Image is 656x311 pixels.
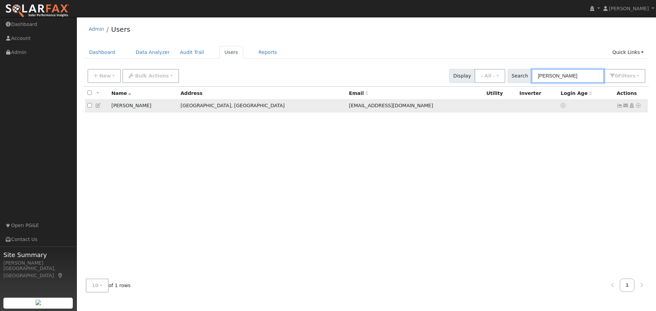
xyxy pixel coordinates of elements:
span: Search [508,69,532,83]
a: Data Analyzer [131,46,175,59]
a: Other actions [635,102,641,109]
span: Name [111,90,132,96]
a: 1 [620,279,635,292]
a: Not connected [617,103,623,108]
div: Actions [617,90,645,97]
span: [PERSON_NAME] [609,6,649,11]
a: Users [111,25,130,33]
span: Bulk Actions [135,73,169,79]
button: 10 [86,279,109,293]
div: [PERSON_NAME] [3,259,73,267]
a: Map [57,273,64,278]
a: Quick Links [607,46,649,59]
span: Filter [618,73,635,79]
span: Display [449,69,475,83]
span: [EMAIL_ADDRESS][DOMAIN_NAME] [349,103,433,108]
span: Site Summary [3,250,73,259]
span: Email [349,90,368,96]
div: Utility [486,90,515,97]
span: of 1 rows [86,279,131,293]
div: Inverter [519,90,556,97]
span: 10 [92,283,99,288]
a: davidsventures@gmail.com [623,102,629,109]
div: [GEOGRAPHIC_DATA], [GEOGRAPHIC_DATA] [3,265,73,279]
button: - All - [475,69,505,83]
div: Address [180,90,344,97]
span: Days since last login [561,90,592,96]
input: Search [532,69,604,83]
span: s [632,73,635,79]
button: Bulk Actions [122,69,179,83]
a: Dashboard [84,46,121,59]
a: No login access [561,103,567,108]
a: Audit Trail [175,46,209,59]
a: Login As [629,103,635,108]
td: [GEOGRAPHIC_DATA], [GEOGRAPHIC_DATA] [178,100,346,112]
a: Admin [89,26,104,32]
img: SolarFax [5,4,69,18]
button: New [87,69,121,83]
a: Users [219,46,243,59]
img: retrieve [36,300,41,305]
a: Edit User [95,103,101,108]
span: New [99,73,111,79]
td: [PERSON_NAME] [109,100,178,112]
button: 0Filters [604,69,645,83]
a: Reports [254,46,282,59]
